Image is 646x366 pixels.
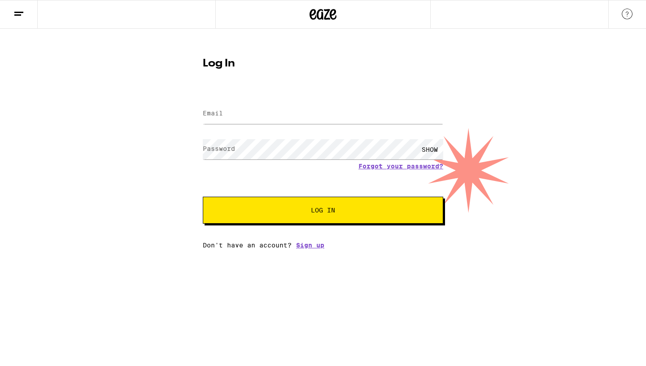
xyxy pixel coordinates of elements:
[358,163,443,170] a: Forgot your password?
[311,207,335,213] span: Log In
[203,104,443,124] input: Email
[203,197,443,224] button: Log In
[416,139,443,159] div: SHOW
[203,242,443,249] div: Don't have an account?
[203,145,235,152] label: Password
[203,110,223,117] label: Email
[296,242,324,249] a: Sign up
[203,58,443,69] h1: Log In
